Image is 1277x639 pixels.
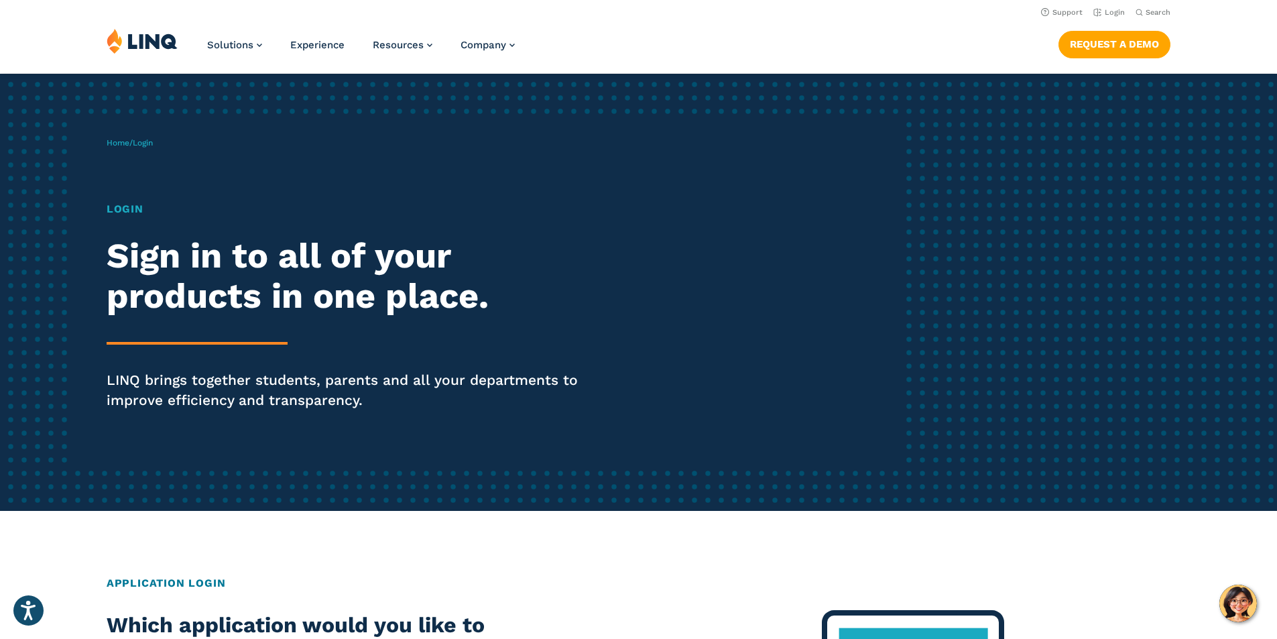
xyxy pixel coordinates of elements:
a: Support [1041,8,1083,17]
h2: Application Login [107,575,1170,591]
a: Resources [373,39,432,51]
span: Resources [373,39,424,51]
span: Login [133,138,153,148]
span: Solutions [207,39,253,51]
a: Company [461,39,515,51]
a: Login [1093,8,1125,17]
span: / [107,138,153,148]
button: Open Search Bar [1136,7,1170,17]
p: LINQ brings together students, parents and all your departments to improve efficiency and transpa... [107,370,599,410]
span: Search [1146,8,1170,17]
h2: Sign in to all of your products in one place. [107,236,599,316]
a: Request a Demo [1058,31,1170,58]
h1: Login [107,201,599,217]
span: Company [461,39,506,51]
button: Hello, have a question? Let’s chat. [1219,585,1257,622]
a: Experience [290,39,345,51]
a: Solutions [207,39,262,51]
img: LINQ | K‑12 Software [107,28,178,54]
a: Home [107,138,129,148]
nav: Button Navigation [1058,28,1170,58]
nav: Primary Navigation [207,28,515,72]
